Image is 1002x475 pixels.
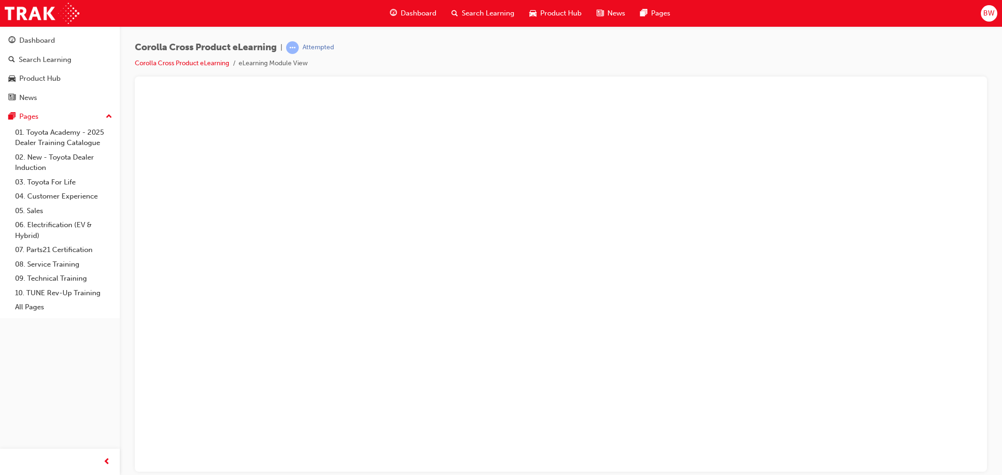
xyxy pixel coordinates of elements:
span: guage-icon [390,8,397,19]
a: 07. Parts21 Certification [11,243,116,257]
div: Dashboard [19,35,55,46]
a: search-iconSearch Learning [444,4,522,23]
span: News [607,8,625,19]
a: 09. Technical Training [11,271,116,286]
div: Product Hub [19,73,61,84]
span: Corolla Cross Product eLearning [135,42,277,53]
a: 10. TUNE Rev-Up Training [11,286,116,300]
a: 02. New - Toyota Dealer Induction [11,150,116,175]
span: pages-icon [8,113,16,121]
span: up-icon [106,111,112,123]
a: Search Learning [4,51,116,69]
span: search-icon [451,8,458,19]
a: Corolla Cross Product eLearning [135,59,229,67]
a: car-iconProduct Hub [522,4,589,23]
a: 01. Toyota Academy - 2025 Dealer Training Catalogue [11,125,116,150]
span: pages-icon [640,8,647,19]
div: Pages [19,111,39,122]
a: 08. Service Training [11,257,116,272]
button: Pages [4,108,116,125]
a: 03. Toyota For Life [11,175,116,190]
span: prev-icon [103,456,110,468]
a: news-iconNews [589,4,633,23]
span: Dashboard [401,8,436,19]
a: 04. Customer Experience [11,189,116,204]
img: Trak [5,3,79,24]
a: All Pages [11,300,116,314]
a: 06. Electrification (EV & Hybrid) [11,218,116,243]
button: BW [981,5,997,22]
a: pages-iconPages [633,4,678,23]
span: Pages [651,8,670,19]
span: search-icon [8,56,15,64]
span: BW [983,8,994,19]
span: news-icon [8,94,16,102]
a: 05. Sales [11,204,116,218]
span: guage-icon [8,37,16,45]
span: Search Learning [462,8,514,19]
a: guage-iconDashboard [382,4,444,23]
div: Attempted [303,43,334,52]
span: learningRecordVerb_ATTEMPT-icon [286,41,299,54]
span: car-icon [529,8,536,19]
span: | [280,42,282,53]
li: eLearning Module View [239,58,308,69]
div: News [19,92,37,103]
button: DashboardSearch LearningProduct HubNews [4,30,116,108]
span: Product Hub [540,8,582,19]
div: Search Learning [19,54,71,65]
a: News [4,89,116,107]
a: Dashboard [4,32,116,49]
a: Product Hub [4,70,116,87]
span: news-icon [597,8,604,19]
span: car-icon [8,75,16,83]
